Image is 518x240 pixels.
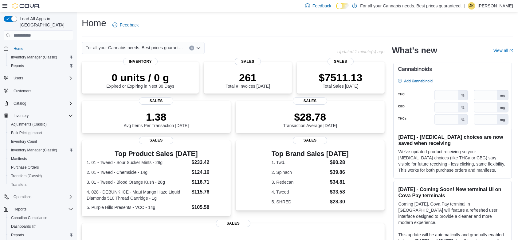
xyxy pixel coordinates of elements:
[272,150,349,158] h3: Top Brand Sales [DATE]
[1,99,76,108] button: Catalog
[11,148,57,153] span: Inventory Manager (Classic)
[6,180,76,189] button: Transfers
[14,194,32,199] span: Operations
[14,46,23,51] span: Home
[509,49,513,53] svg: External link
[398,186,507,198] h3: [DATE] - Coming Soon! New terminal UI on Cova Pay terminals
[9,181,29,188] a: Transfers
[192,169,226,176] dd: $124.16
[14,76,23,81] span: Users
[330,159,349,166] dd: $90.28
[1,193,76,201] button: Operations
[11,139,37,144] span: Inventory Count
[392,46,437,55] h2: What's new
[319,71,363,89] div: Total Sales [DATE]
[14,113,29,118] span: Inventory
[192,159,226,166] dd: $233.42
[106,71,174,84] p: 0 units / 0 g
[6,62,76,70] button: Reports
[9,223,73,230] span: Dashboards
[283,111,337,128] div: Transaction Average [DATE]
[9,138,40,145] a: Inventory Count
[11,156,27,161] span: Manifests
[469,2,474,10] span: JK
[9,129,73,137] span: Bulk Pricing Import
[139,97,173,105] span: Sales
[330,178,349,186] dd: $34.81
[468,2,475,10] div: Jennifer Kinzie
[14,89,31,94] span: Customers
[330,198,349,206] dd: $28.30
[192,178,226,186] dd: $116.71
[226,71,270,84] p: 261
[11,206,73,213] span: Reports
[87,179,189,185] dt: 3. 01 - Tweed - Blood Orange Kush - 28g
[11,130,42,135] span: Bulk Pricing Import
[9,146,60,154] a: Inventory Manager (Classic)
[11,55,57,60] span: Inventory Manager (Classic)
[11,215,47,220] span: Canadian Compliance
[493,48,513,53] a: View allExternal link
[1,86,76,95] button: Customers
[6,172,76,180] button: Transfers (Classic)
[11,87,34,95] a: Customers
[398,149,507,173] p: We've updated product receiving so your [MEDICAL_DATA] choices (like THCa or CBG) stay visible fo...
[9,62,73,70] span: Reports
[330,188,349,196] dd: $33.58
[11,233,24,238] span: Reports
[11,224,36,229] span: Dashboards
[6,154,76,163] button: Manifests
[9,155,73,162] span: Manifests
[272,179,328,185] dt: 3. Redecan
[478,2,513,10] p: [PERSON_NAME]
[9,214,73,222] span: Canadian Compliance
[337,49,385,54] p: Updated 1 minute(s) ago
[6,231,76,239] button: Reports
[11,87,73,94] span: Customers
[398,134,507,146] h3: [DATE] - [MEDICAL_DATA] choices are now saved when receiving
[17,16,73,28] span: Load All Apps in [GEOGRAPHIC_DATA]
[6,129,76,137] button: Bulk Pricing Import
[272,189,328,195] dt: 4. Tweed
[312,3,331,9] span: Feedback
[272,199,328,205] dt: 5. SHRED
[11,100,29,107] button: Catalog
[330,169,349,176] dd: $39.86
[87,169,189,175] dt: 2. 01 - Tweed - Chemsicle - 14g
[11,100,73,107] span: Catalog
[6,146,76,154] button: Inventory Manager (Classic)
[272,169,328,175] dt: 2. Spinach
[216,220,250,227] span: Sales
[11,74,73,82] span: Users
[283,111,337,123] p: $28.78
[124,111,189,128] div: Avg Items Per Transaction [DATE]
[11,45,26,52] a: Home
[6,53,76,62] button: Inventory Manager (Classic)
[6,214,76,222] button: Canadian Compliance
[139,137,173,144] span: Sales
[9,231,26,239] a: Reports
[9,138,73,145] span: Inventory Count
[11,74,26,82] button: Users
[235,58,261,65] span: Sales
[9,121,73,128] span: Adjustments (Classic)
[192,188,226,196] dd: $115.76
[9,164,73,171] span: Purchase Orders
[85,44,183,51] span: For all your Cannabis needs. Best prices guaranteed.
[87,189,189,201] dt: 4. 028 - DEBUNK ICE - Maui Mango Haze Liquid Diamonds 510 Thread Cartridge - 1g
[124,111,189,123] p: 1.38
[82,17,106,29] h1: Home
[9,172,73,180] span: Transfers (Classic)
[464,2,465,10] p: |
[398,201,507,226] p: Coming [DATE], Cova Pay terminal in [GEOGRAPHIC_DATA] will feature a refreshed user interface des...
[9,146,73,154] span: Inventory Manager (Classic)
[12,3,40,9] img: Cova
[9,129,45,137] a: Bulk Pricing Import
[87,159,189,166] dt: 1. 01 - Tweed - Sour Sucker Mints - 28g
[319,71,363,84] p: $7511.13
[360,2,462,10] p: For all your Cannabis needs. Best prices guaranteed.
[11,122,47,127] span: Adjustments (Classic)
[106,71,174,89] div: Expired or Expiring in Next 30 Days
[9,172,44,180] a: Transfers (Classic)
[6,222,76,231] a: Dashboards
